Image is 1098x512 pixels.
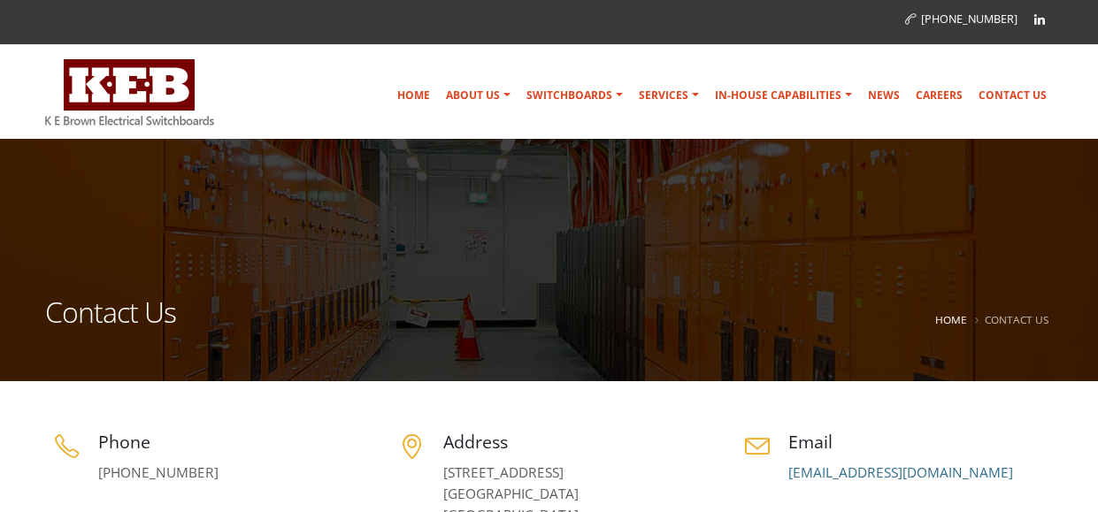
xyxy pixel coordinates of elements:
[98,430,364,454] h4: Phone
[632,78,706,113] a: Services
[443,430,709,454] h4: Address
[1026,6,1053,33] a: Linkedin
[45,298,176,348] h1: Contact Us
[935,312,967,326] a: Home
[788,430,1054,454] h4: Email
[909,78,970,113] a: Careers
[519,78,630,113] a: Switchboards
[439,78,518,113] a: About Us
[861,78,907,113] a: News
[98,463,219,482] a: [PHONE_NUMBER]
[708,78,859,113] a: In-house Capabilities
[390,78,437,113] a: Home
[45,59,214,126] img: K E Brown Electrical Switchboards
[788,463,1013,482] a: [EMAIL_ADDRESS][DOMAIN_NAME]
[971,309,1049,331] li: Contact Us
[905,11,1017,27] a: [PHONE_NUMBER]
[971,78,1054,113] a: Contact Us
